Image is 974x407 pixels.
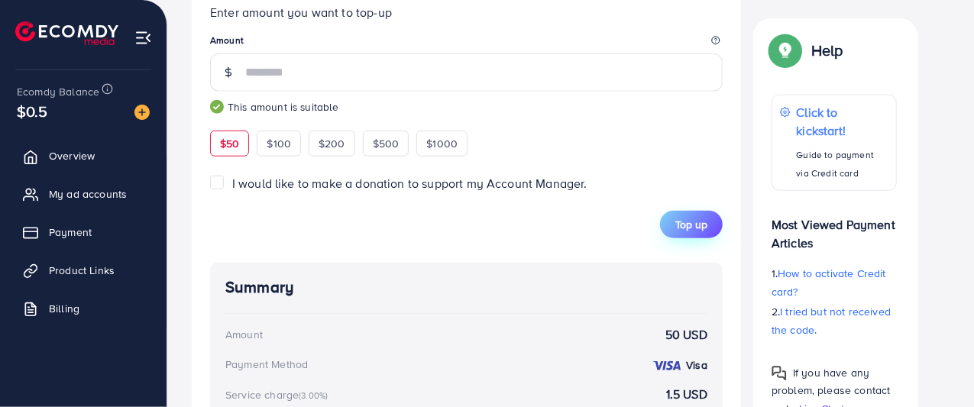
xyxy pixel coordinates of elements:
[49,148,95,163] span: Overview
[134,29,152,47] img: menu
[11,293,155,324] a: Billing
[11,217,155,247] a: Payment
[772,203,897,252] p: Most Viewed Payment Articles
[11,179,155,209] a: My ad accounts
[426,136,458,151] span: $1000
[225,357,308,372] div: Payment Method
[675,217,707,232] span: Top up
[220,136,239,151] span: $50
[225,327,263,342] div: Amount
[797,103,888,140] p: Click to kickstart!
[660,211,723,238] button: Top up
[772,366,787,381] img: Popup guide
[267,136,291,151] span: $100
[134,105,150,120] img: image
[210,99,723,115] small: This amount is suitable
[772,302,897,339] p: 2.
[49,224,92,240] span: Payment
[11,255,155,286] a: Product Links
[665,326,707,344] strong: 50 USD
[225,387,332,402] div: Service charge
[772,266,886,299] span: How to activate Credit card?
[11,141,155,171] a: Overview
[49,263,115,278] span: Product Links
[225,278,707,297] h4: Summary
[772,37,799,64] img: Popup guide
[666,386,707,403] strong: 1.5 USD
[49,186,127,202] span: My ad accounts
[17,100,48,122] span: $0.5
[210,100,224,114] img: guide
[299,389,328,402] small: (3.00%)
[909,338,963,396] iframe: Chat
[210,3,723,21] p: Enter amount you want to top-up
[232,175,587,192] span: I would like to make a donation to support my Account Manager.
[652,360,682,372] img: credit
[49,301,79,316] span: Billing
[772,304,891,338] span: I tried but not received the code.
[17,84,99,99] span: Ecomdy Balance
[772,264,897,301] p: 1.
[319,136,345,151] span: $200
[811,41,843,60] p: Help
[15,21,118,45] img: logo
[210,34,723,53] legend: Amount
[686,357,707,373] strong: Visa
[797,146,888,183] p: Guide to payment via Credit card
[373,136,400,151] span: $500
